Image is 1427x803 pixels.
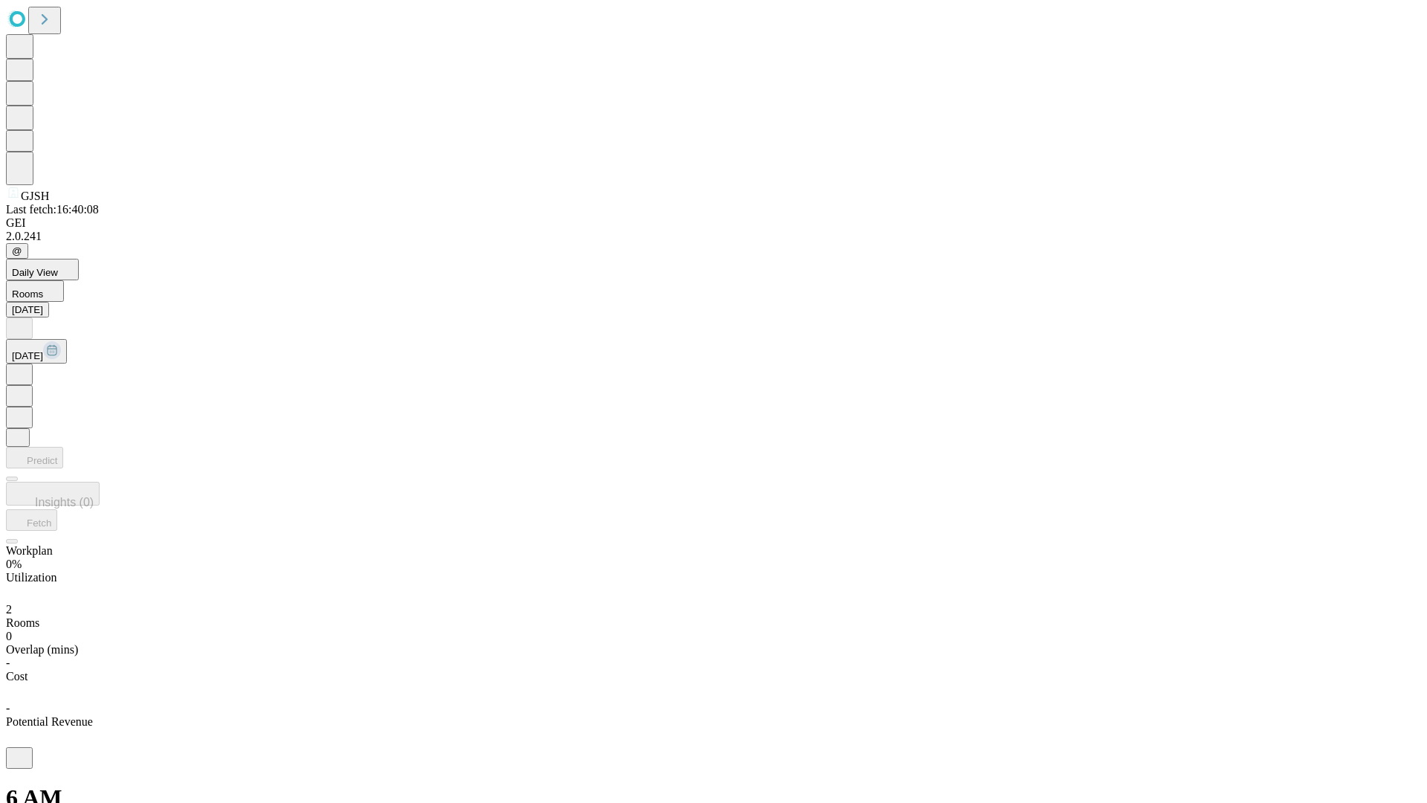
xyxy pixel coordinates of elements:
button: [DATE] [6,339,67,364]
span: Workplan [6,544,53,557]
span: Last fetch: 16:40:08 [6,203,99,216]
span: - [6,702,10,715]
button: Rooms [6,280,64,302]
span: Overlap (mins) [6,643,78,656]
div: 2.0.241 [6,230,1421,243]
span: Utilization [6,571,56,584]
span: @ [12,245,22,257]
button: Insights (0) [6,482,100,506]
span: 0 [6,630,12,642]
span: Insights (0) [35,496,94,509]
span: Rooms [12,288,43,300]
button: [DATE] [6,302,49,317]
span: 0% [6,558,22,570]
div: GEI [6,216,1421,230]
span: - [6,657,10,669]
button: @ [6,243,28,259]
span: 2 [6,603,12,616]
span: GJSH [21,190,49,202]
span: Rooms [6,616,39,629]
span: Potential Revenue [6,715,93,728]
button: Daily View [6,259,79,280]
span: Daily View [12,267,58,278]
button: Predict [6,447,63,468]
button: Fetch [6,509,57,531]
span: Cost [6,670,27,683]
span: [DATE] [12,350,43,361]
